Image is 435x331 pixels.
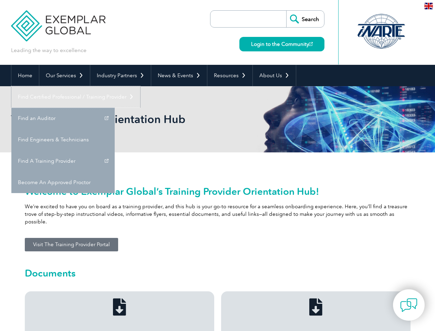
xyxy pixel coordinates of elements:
[33,242,110,247] span: Visit The Training Provider Portal
[25,203,411,225] p: We’re excited to have you on board as a training provider, and this hub is your go-to resource fo...
[11,47,86,54] p: Leading the way to excellence
[309,42,313,46] img: open_square.png
[25,238,118,251] a: Visit The Training Provider Portal
[11,108,115,129] a: Find an Auditor
[11,65,39,86] a: Home
[207,65,252,86] a: Resources
[11,86,140,108] a: Find Certified Professional / Training Provider
[111,298,128,315] a: Training Provider Guide
[307,298,324,315] a: Training Certificate Guidance for RTP
[239,37,324,51] a: Login to the Community
[400,297,417,314] img: contact-chat.png
[11,114,300,125] h2: Training Provider Orientation Hub
[90,65,151,86] a: Industry Partners
[11,129,115,150] a: Find Engineers & Technicians
[151,65,207,86] a: News & Events
[25,186,411,197] h2: Welcome to Exemplar Global’s Training Provider Orientation Hub!
[253,65,296,86] a: About Us
[11,172,115,193] a: Become An Approved Proctor
[11,150,115,172] a: Find A Training Provider
[39,65,90,86] a: Our Services
[286,11,324,27] input: Search
[25,268,411,279] h2: Documents
[424,3,433,9] img: en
